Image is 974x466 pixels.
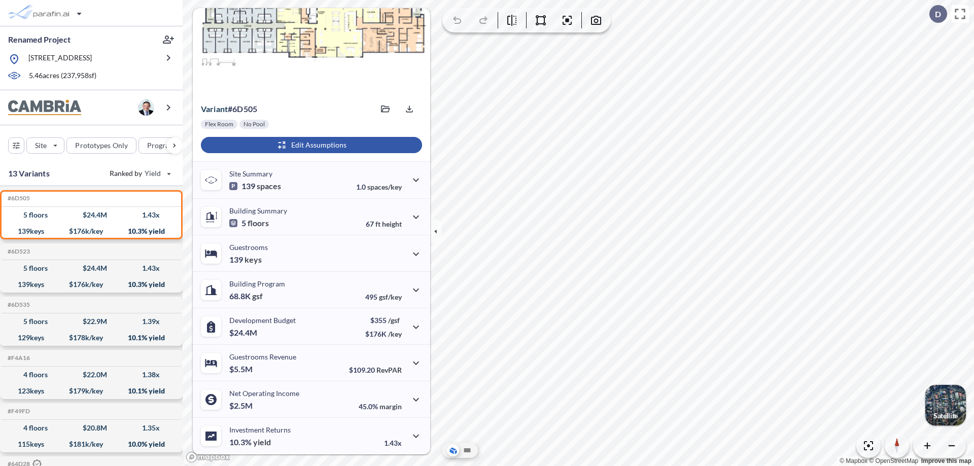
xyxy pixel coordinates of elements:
[6,195,30,202] h5: Click to copy the code
[186,451,230,463] a: Mapbox homepage
[245,255,262,265] span: keys
[384,439,402,447] p: 1.43x
[201,137,422,153] button: Edit Assumptions
[66,137,136,154] button: Prototypes Only
[382,220,402,228] span: height
[365,316,402,325] p: $355
[35,140,47,151] p: Site
[252,291,263,301] span: gsf
[229,243,268,252] p: Guestrooms
[921,457,971,464] a: Improve this map
[75,140,128,151] p: Prototypes Only
[101,165,178,182] button: Ranked by Yield
[379,402,402,411] span: margin
[229,218,269,228] p: 5
[933,412,958,420] p: Satellite
[447,444,459,456] button: Aerial View
[229,364,254,374] p: $5.5M
[356,183,402,191] p: 1.0
[366,220,402,228] p: 67
[935,10,941,19] p: D
[138,99,154,116] img: user logo
[379,293,402,301] span: gsf/key
[388,316,400,325] span: /gsf
[29,70,96,82] p: 5.46 acres ( 237,958 sf)
[205,120,233,128] p: Flex Room
[365,293,402,301] p: 495
[349,366,402,374] p: $109.20
[840,457,867,464] a: Mapbox
[229,352,296,361] p: Guestrooms Revenue
[229,255,262,265] p: 139
[229,291,263,301] p: 68.8K
[229,169,272,178] p: Site Summary
[201,104,257,114] p: # 6d505
[925,385,966,425] button: Switcher ImageSatellite
[8,100,81,116] img: BrandImage
[145,168,161,178] span: Yield
[6,248,30,255] h5: Click to copy the code
[229,279,285,288] p: Building Program
[375,220,380,228] span: ft
[6,301,30,308] h5: Click to copy the code
[229,181,281,191] p: 139
[147,140,176,151] p: Program
[243,120,265,128] p: No Pool
[229,437,271,447] p: 10.3%
[138,137,193,154] button: Program
[229,389,299,398] p: Net Operating Income
[869,457,918,464] a: OpenStreetMap
[367,183,402,191] span: spaces/key
[229,401,254,411] p: $2.5M
[925,385,966,425] img: Switcher Image
[388,330,402,338] span: /key
[376,366,402,374] span: RevPAR
[8,34,71,45] p: Renamed Project
[257,181,281,191] span: spaces
[26,137,64,154] button: Site
[6,354,30,362] h5: Click to copy the code
[201,104,228,114] span: Variant
[28,53,92,65] p: [STREET_ADDRESS]
[8,167,50,180] p: 13 Variants
[229,425,291,434] p: Investment Returns
[6,408,30,415] h5: Click to copy the code
[359,402,402,411] p: 45.0%
[461,444,473,456] button: Site Plan
[253,437,271,447] span: yield
[365,330,402,338] p: $176K
[229,316,296,325] p: Development Budget
[248,218,269,228] span: floors
[229,328,259,338] p: $24.4M
[229,206,287,215] p: Building Summary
